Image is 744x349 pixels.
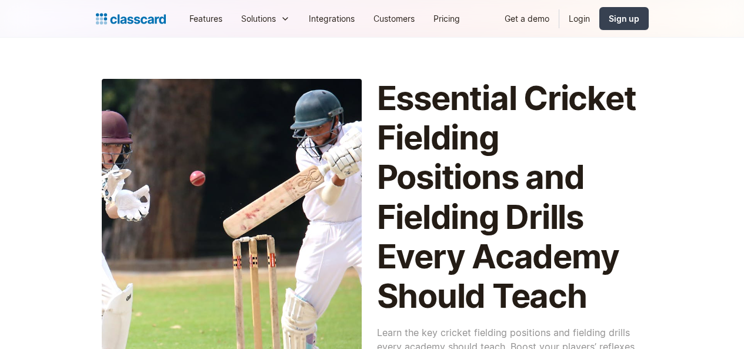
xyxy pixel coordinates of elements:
[299,5,364,32] a: Integrations
[377,79,637,316] h1: Essential Cricket Fielding Positions and Fielding Drills Every Academy Should Teach
[180,5,232,32] a: Features
[559,5,599,32] a: Login
[232,5,299,32] div: Solutions
[609,12,639,25] div: Sign up
[96,11,166,27] a: home
[241,12,276,25] div: Solutions
[495,5,559,32] a: Get a demo
[424,5,469,32] a: Pricing
[364,5,424,32] a: Customers
[599,7,649,30] a: Sign up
